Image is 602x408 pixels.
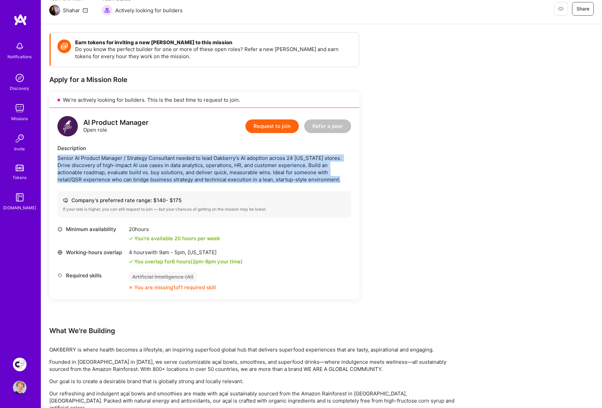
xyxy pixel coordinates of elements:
img: Actively looking for builders [102,5,113,16]
div: You're available 20 hours per week [129,235,220,242]
div: Minimum availability [57,226,125,233]
button: Request to join [245,119,299,133]
div: Senior AI Product Manager / Strategy Consultant needed to lead Oakberry’s AI adoption across 24 [... [57,154,351,183]
div: If your rate is higher, you can still request to join — but your chances of getting on the missio... [63,207,346,212]
img: bell [13,39,27,53]
p: OAKBERRY is where health becomes a lifestyle, an inspiring superfood global hub that delivers sup... [49,346,457,353]
div: Required skills [57,272,125,279]
div: You overlap for 6 hours ( your time) [134,258,243,265]
div: 4 hours with [US_STATE] [129,249,243,256]
div: Missions [12,115,28,122]
img: Team Architect [49,5,60,16]
a: User Avatar [11,381,28,394]
img: Invite [13,132,27,145]
div: 20 hours [129,226,220,233]
div: What We're Building [49,326,457,335]
img: guide book [13,191,27,204]
img: logo [14,14,27,26]
img: discovery [13,71,27,85]
span: Actively looking for builders [115,7,183,14]
i: icon Tag [57,273,63,278]
span: Share [577,5,589,12]
div: Shahar [63,7,80,14]
img: Creative Fabrica Project Team [13,358,27,371]
div: Description [57,145,351,152]
div: Invite [15,145,25,152]
i: icon World [57,250,63,255]
i: icon Check [129,260,133,264]
div: Company’s preferred rate range: $ 140 - $ 175 [63,197,346,204]
i: icon Cash [63,198,68,203]
div: Tokens [13,174,27,181]
i: icon CloseOrange [129,285,133,290]
div: Notifications [8,53,32,60]
div: AI Product Manager [83,119,149,126]
a: Creative Fabrica Project Team [11,358,28,371]
p: Do you know the perfect builder for one or more of these open roles? Refer a new [PERSON_NAME] an... [75,46,352,60]
div: You are missing 1 of 1 required skill [134,284,216,291]
div: [DOMAIN_NAME] [3,204,36,211]
div: Discovery [10,85,30,92]
i: icon Clock [57,227,63,232]
img: logo [57,116,78,136]
img: Token icon [57,39,71,53]
div: We’re actively looking for builders. This is the best time to request to join. [49,92,359,108]
i: icon Check [129,236,133,241]
button: Refer a peer [304,119,351,133]
div: Working-hours overlap [57,249,125,256]
div: Open role [83,119,149,133]
img: teamwork [13,101,27,115]
span: 2pm - 8pm [192,258,216,265]
p: Founded in [GEOGRAPHIC_DATA] in [DATE], we serve customizable açaí bowls, smoothies, and superfoo... [49,358,457,373]
i: icon EyeClosed [558,6,564,12]
p: Our goal is to create a desirable brand that is globally strong and locally relevant. [49,378,457,385]
img: User Avatar [13,381,27,394]
h4: Earn tokens for inviting a new [PERSON_NAME] to this mission [75,39,352,46]
div: Apply for a Mission Role [49,75,359,84]
div: Artificial Intelligence (AI) [129,272,197,282]
i: icon Mail [83,7,88,13]
button: Share [572,2,594,16]
img: tokens [16,165,24,171]
span: 9am - 5pm , [158,249,188,256]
